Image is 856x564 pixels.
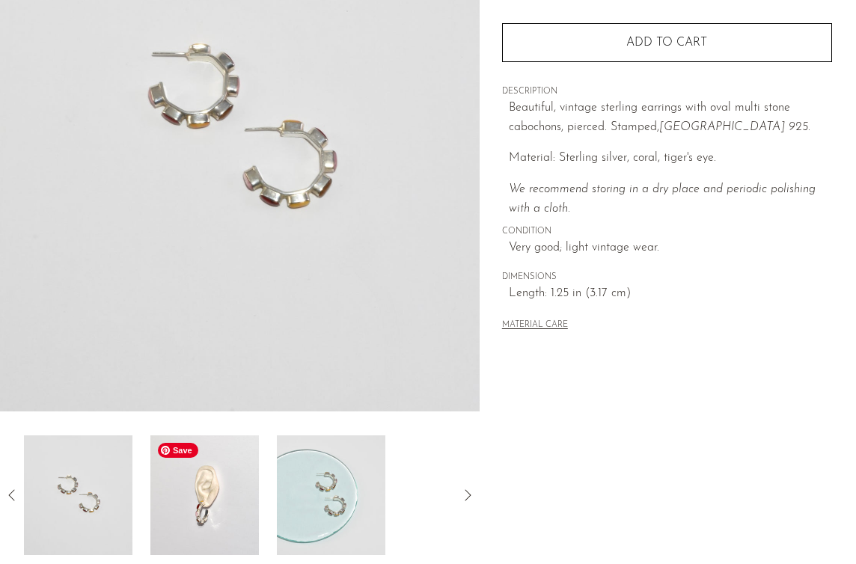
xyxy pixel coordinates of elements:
[502,23,832,62] button: Add to cart
[502,271,832,284] span: DIMENSIONS
[150,435,259,555] img: Multi Stone Hoop Earrings
[502,225,832,239] span: CONDITION
[24,435,132,555] img: Multi Stone Hoop Earrings
[509,183,816,215] i: We recommend storing in a dry place and periodic polishing with a cloth.
[509,99,832,137] p: Beautiful, vintage sterling earrings with oval multi stone cabochons, pierced. Stamped,
[277,435,385,555] img: Multi Stone Hoop Earrings
[509,284,832,304] span: Length: 1.25 in (3.17 cm)
[502,320,568,331] button: MATERIAL CARE
[509,239,832,258] span: Very good; light vintage wear.
[158,443,198,458] span: Save
[659,121,810,133] em: [GEOGRAPHIC_DATA] 925.
[509,149,832,168] p: Material: Sterling silver, coral, tiger's eye.
[502,85,832,99] span: DESCRIPTION
[626,37,707,49] span: Add to cart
